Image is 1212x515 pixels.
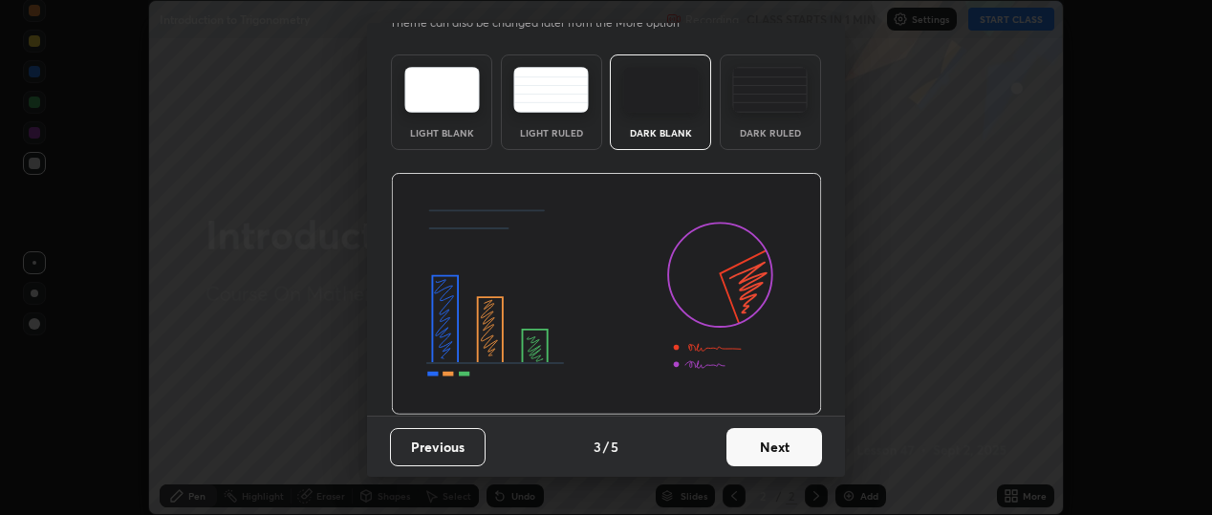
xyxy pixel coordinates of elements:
div: Dark Ruled [732,128,809,138]
p: Theme can also be changed later from the More option [390,14,700,32]
img: darkThemeBanner.d06ce4a2.svg [391,173,822,416]
button: Previous [390,428,486,466]
div: Light Blank [403,128,480,138]
h4: / [603,437,609,457]
h4: 3 [594,437,601,457]
div: Light Ruled [513,128,590,138]
h4: 5 [611,437,618,457]
button: Next [726,428,822,466]
img: darkTheme.f0cc69e5.svg [623,67,699,113]
img: lightRuledTheme.5fabf969.svg [513,67,589,113]
div: Dark Blank [622,128,699,138]
img: darkRuledTheme.de295e13.svg [732,67,808,113]
img: lightTheme.e5ed3b09.svg [404,67,480,113]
